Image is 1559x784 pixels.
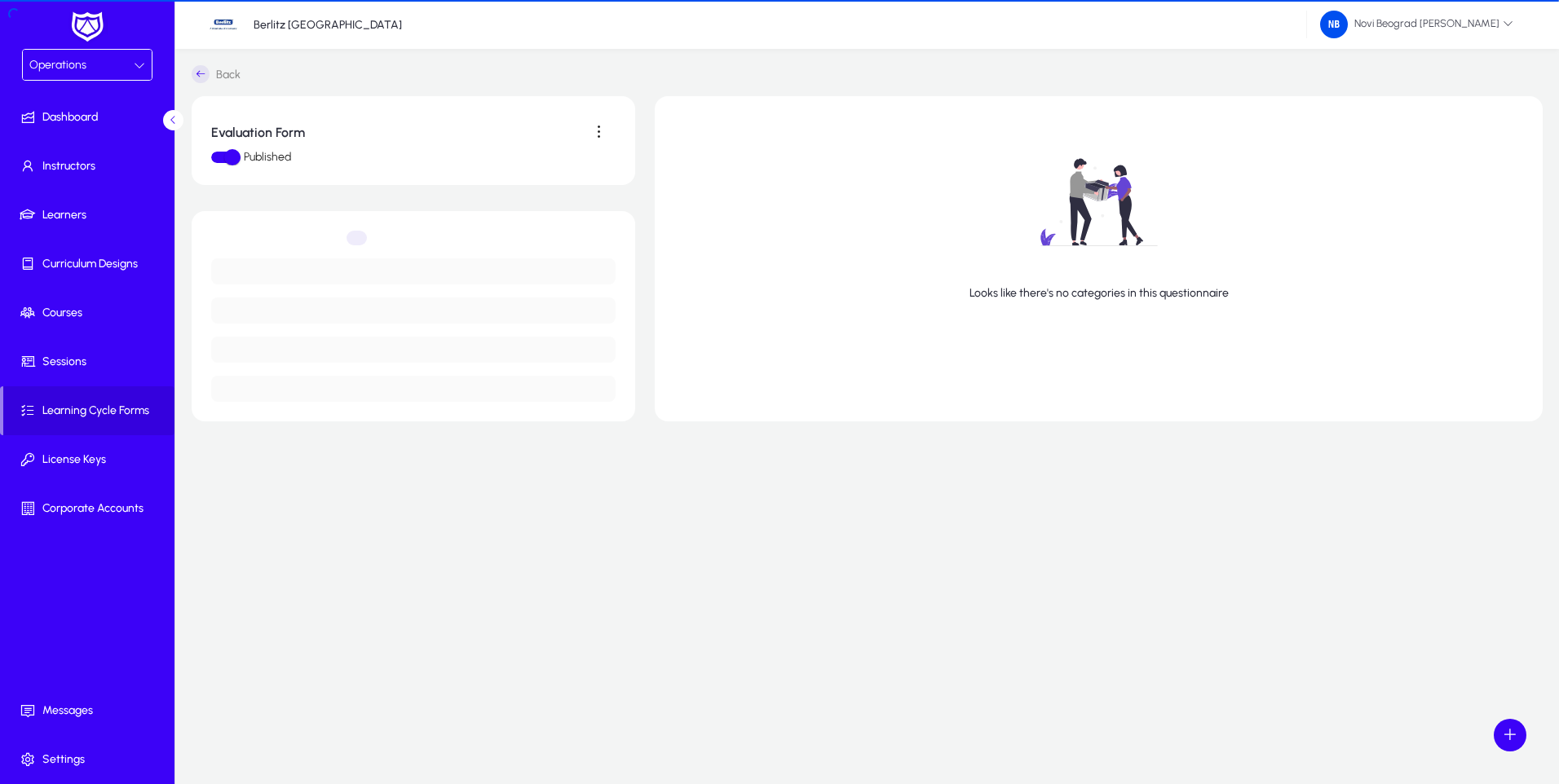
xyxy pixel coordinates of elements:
[254,18,402,32] p: Berlitz [GEOGRAPHIC_DATA]
[3,451,178,468] span: License Keys
[3,337,178,386] a: Sessions
[3,403,174,419] span: Learning Cycle Forms
[3,751,178,768] span: Settings
[211,125,305,140] h1: Evaluation Form
[192,65,241,83] a: Back
[1320,11,1348,38] img: 222.png
[208,9,239,40] img: 34.jpg
[1320,11,1513,38] span: Novi Beograd [PERSON_NAME]
[3,686,178,735] a: Messages
[3,735,178,784] a: Settings
[29,58,86,72] span: Operations
[67,10,108,44] img: white-logo.png
[3,500,178,517] span: Corporate Accounts
[3,93,178,142] a: Dashboard
[969,286,1229,300] p: Looks like there's no categories in this questionnaire
[3,142,178,191] a: Instructors
[3,435,178,484] a: License Keys
[3,703,178,719] span: Messages
[3,256,178,272] span: Curriculum Designs
[3,158,178,174] span: Instructors
[3,288,178,337] a: Courses
[3,240,178,288] a: Curriculum Designs
[3,305,178,321] span: Courses
[241,149,291,165] label: Published
[3,484,178,533] a: Corporate Accounts
[3,354,178,370] span: Sessions
[3,109,178,126] span: Dashboard
[991,131,1208,273] img: no-data.svg
[3,191,178,240] a: Learners
[1307,10,1526,39] button: Novi Beograd [PERSON_NAME]
[3,207,178,223] span: Learners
